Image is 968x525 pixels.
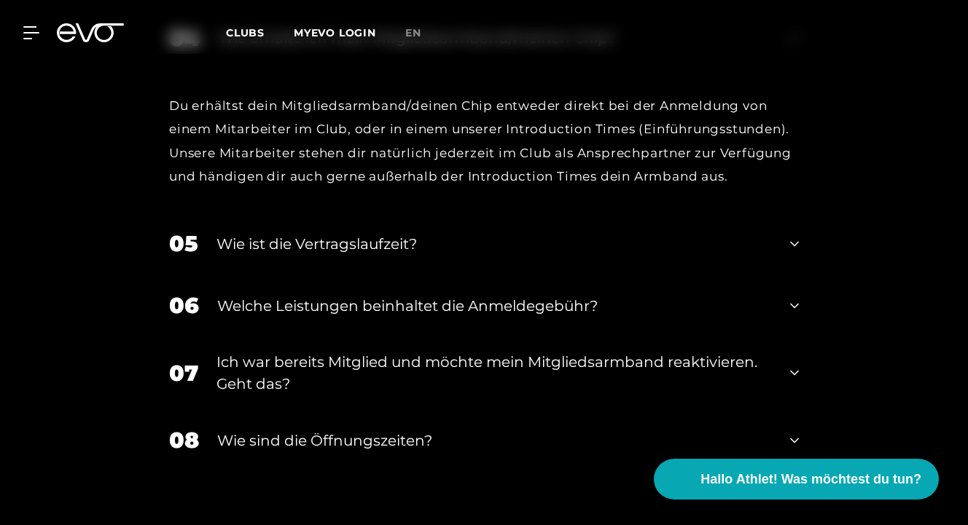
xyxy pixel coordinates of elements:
[700,470,921,489] span: Hallo Athlet! Was möchtest du tun?
[217,430,772,451] div: Wie sind die Öffnungszeiten?
[169,424,199,457] div: 08
[226,26,265,39] span: Clubs
[217,295,772,317] div: Welche Leistungen beinhaltet die Anmeldegebühr?
[216,233,772,255] div: Wie ist die Vertragslaufzeit?
[405,25,439,42] a: en
[169,227,198,260] div: 05
[169,357,198,390] div: 07
[226,25,294,39] a: Clubs
[216,351,772,395] div: Ich war bereits Mitglied und möchte mein Mitgliedsarmband reaktivieren. Geht das?
[169,289,199,322] div: 06
[405,26,421,39] span: en
[169,94,799,188] div: Du erhältst dein Mitgliedsarmband/deinen Chip entweder direkt bei der Anmeldung von einem Mitarbe...
[654,459,939,500] button: Hallo Athlet! Was möchtest du tun?
[294,26,376,39] a: MYEVO LOGIN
